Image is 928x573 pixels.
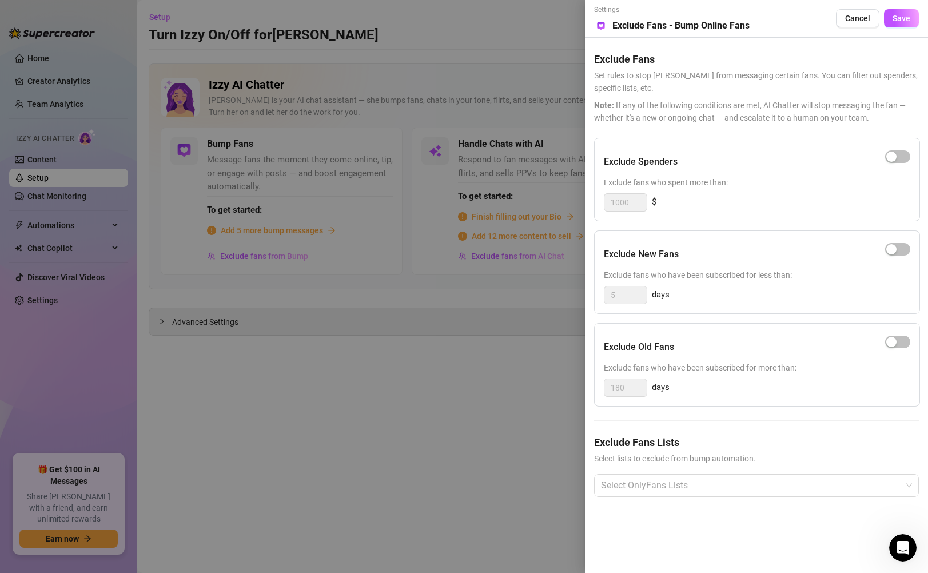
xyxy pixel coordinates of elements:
[594,69,919,94] span: Set rules to stop [PERSON_NAME] from messaging certain fans. You can filter out spenders, specifi...
[884,9,919,27] button: Save
[73,375,82,384] button: Start recording
[9,335,220,396] div: Ella says…
[604,248,679,261] h5: Exclude New Fans
[604,340,674,354] h5: Exclude Old Fans
[18,148,178,193] div: Hi [PERSON_NAME], the "exclude fans you’ve been message recently" option is now under the Izzy ad...
[604,155,678,169] h5: Exclude Spenders
[604,269,910,281] span: Exclude fans who have been subscribed for less than:
[55,14,142,26] p: The team can also help
[57,87,210,99] div: what it used to look like
[49,117,195,128] div: joined the conversation
[201,5,221,25] div: Close
[652,288,670,302] span: days
[54,375,63,384] button: Upload attachment
[55,6,130,14] h1: [PERSON_NAME]
[612,19,750,33] h5: Exclude Fans - Bump Online Fans
[604,176,910,189] span: Exclude fans who spent more than:
[49,118,113,126] b: [PERSON_NAME]
[9,141,220,274] div: Ella says…
[34,117,46,128] img: Profile image for Ella
[18,375,27,384] button: Emoji picker
[18,342,178,364] div: No, bump messages are not sent by [PERSON_NAME].
[845,14,870,23] span: Cancel
[9,274,220,290] div: [DATE]
[33,6,51,25] img: Profile image for Ella
[594,99,919,124] span: If any of the following conditions are met, AI Chatter will stop messaging the fan — whether it's...
[9,115,220,141] div: Ella says…
[652,196,656,209] span: $
[594,51,919,67] h5: Exclude Fans
[50,297,210,319] div: so i need to be using AI in order to have that feature??
[889,534,917,562] iframe: Intercom live chat
[9,290,220,335] div: lindsay says…
[9,335,188,371] div: No, bump messages are not sent by [PERSON_NAME].
[179,5,201,26] button: Home
[10,351,219,370] textarea: Message…
[594,452,919,465] span: Select lists to exclude from bump automation.
[604,361,910,374] span: Exclude fans who have been subscribed for more than:
[41,290,220,326] div: so i need to be using AI in order to have that feature??
[196,370,214,388] button: Send a message…
[594,101,614,110] span: Note:
[594,5,750,15] span: Settings
[893,14,910,23] span: Save
[836,9,879,27] button: Cancel
[36,375,45,384] button: Gif picker
[594,435,919,450] h5: Exclude Fans Lists
[9,141,188,265] div: Hi [PERSON_NAME], the "exclude fans you’ve been message recently" option is now under the Izzy ad...
[652,381,670,395] span: days
[7,5,29,26] button: go back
